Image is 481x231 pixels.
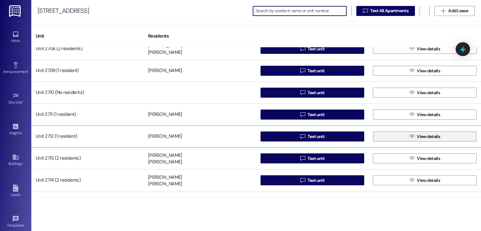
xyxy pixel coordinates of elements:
[148,181,182,187] div: [PERSON_NAME]
[261,131,364,141] button: Text unit
[300,178,305,183] i: 
[28,69,29,73] span: •
[300,156,305,161] i: 
[373,110,477,120] button: View details
[410,112,414,117] i: 
[373,88,477,98] button: View details
[148,174,182,181] div: [PERSON_NAME]
[300,112,305,117] i: 
[300,68,305,73] i: 
[417,133,440,140] span: View details
[300,134,305,139] i: 
[448,8,468,14] span: Add Lease
[38,8,89,14] div: [STREET_ADDRESS]
[22,130,23,134] span: •
[410,46,414,51] i: 
[308,133,324,140] span: Text unit
[261,66,364,76] button: Text unit
[9,5,22,17] img: ResiDesk Logo
[31,130,144,143] div: Unit 2712 (1 resident)
[24,222,25,227] span: •
[31,152,144,165] div: Unit 2713 (2 residents)
[31,196,144,208] div: Unit 2715 (1 resident)
[417,68,440,74] span: View details
[3,29,28,46] a: Inbox
[31,43,144,55] div: Unit 2708 (2 residents)
[410,68,414,73] i: 
[261,153,364,163] button: Text unit
[31,108,144,121] div: Unit 2711 (1 resident)
[148,133,182,140] div: [PERSON_NAME]
[261,175,364,185] button: Text unit
[31,174,144,187] div: Unit 2714 (2 residents)
[308,68,324,74] span: Text unit
[148,111,182,118] div: [PERSON_NAME]
[3,152,28,169] a: Buildings
[308,177,324,184] span: Text unit
[148,49,182,56] div: [PERSON_NAME]
[417,46,440,52] span: View details
[373,66,477,76] button: View details
[410,178,414,183] i: 
[256,7,346,15] input: Search by resident name or unit number
[261,110,364,120] button: Text unit
[148,152,182,159] div: [PERSON_NAME]
[3,121,28,138] a: Insights •
[31,64,144,77] div: Unit 2709 (1 resident)
[261,88,364,98] button: Text unit
[3,90,28,107] a: Site Visit •
[148,159,182,166] div: [PERSON_NAME]
[410,156,414,161] i: 
[417,90,440,96] span: View details
[261,44,364,54] button: Text unit
[373,44,477,54] button: View details
[417,177,440,184] span: View details
[373,175,477,185] button: View details
[3,213,28,230] a: Templates •
[308,155,324,162] span: Text unit
[300,90,305,95] i: 
[373,153,477,163] button: View details
[31,86,144,99] div: Unit 2710 (No residents)
[417,111,440,118] span: View details
[308,46,324,52] span: Text unit
[308,90,324,96] span: Text unit
[308,111,324,118] span: Text unit
[356,6,415,16] button: Text All Apartments
[410,134,414,139] i: 
[373,131,477,141] button: View details
[300,46,305,51] i: 
[434,6,475,16] button: Add Lease
[417,155,440,162] span: View details
[370,8,408,14] span: Text All Apartments
[363,8,368,13] i: 
[3,183,28,200] a: Leads
[144,28,256,44] div: Residents
[441,8,446,13] i: 
[148,68,182,74] div: [PERSON_NAME]
[410,90,414,95] i: 
[31,28,144,44] div: Unit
